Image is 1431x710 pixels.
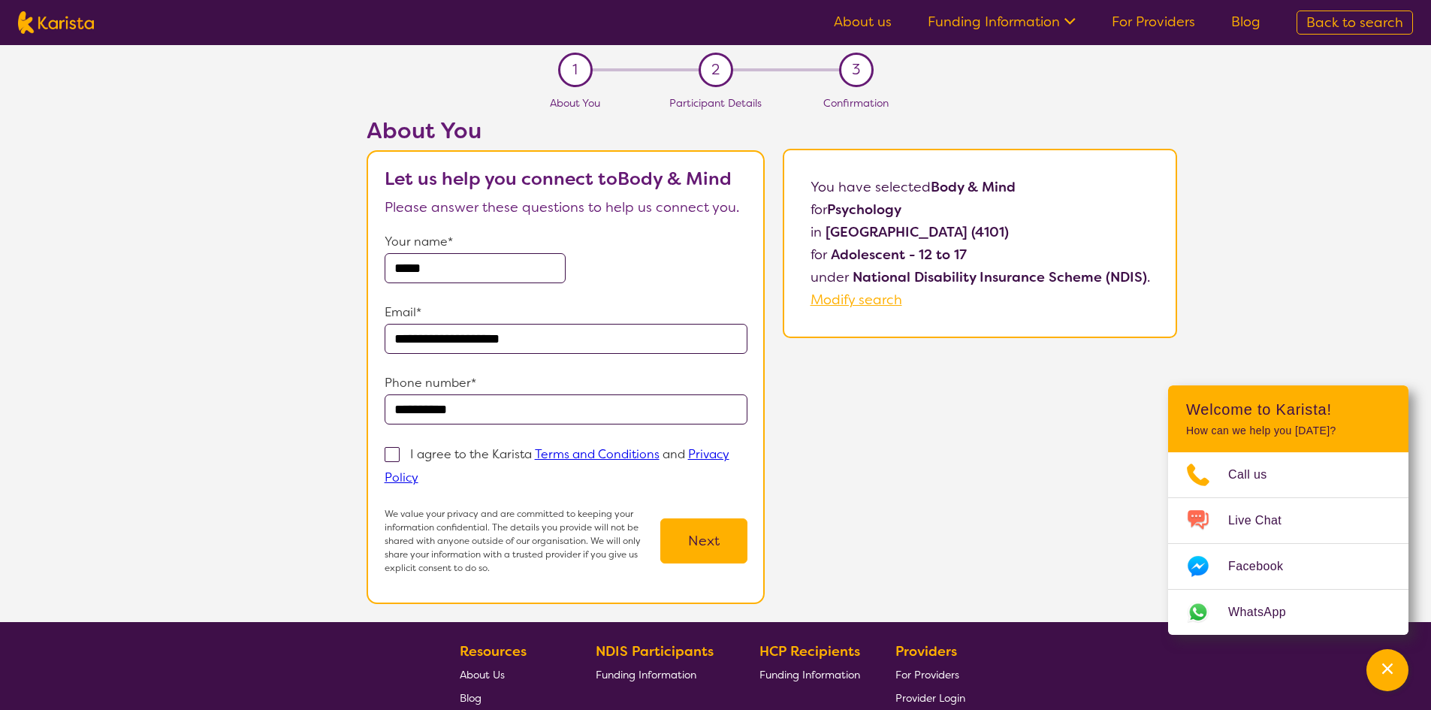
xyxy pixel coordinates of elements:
a: Terms and Conditions [535,446,660,462]
button: Next [660,518,747,563]
a: Blog [460,686,560,709]
span: 3 [852,59,860,81]
p: Email* [385,301,748,324]
p: for [811,198,1150,221]
b: HCP Recipients [759,642,860,660]
span: Confirmation [823,96,889,110]
a: For Providers [895,663,965,686]
span: About Us [460,668,505,681]
span: WhatsApp [1228,601,1304,624]
b: [GEOGRAPHIC_DATA] (4101) [826,223,1009,241]
button: Channel Menu [1366,649,1408,691]
b: Adolescent - 12 to 17 [831,246,967,264]
b: NDIS Participants [596,642,714,660]
p: I agree to the Karista and [385,446,729,485]
a: Web link opens in a new tab. [1168,590,1408,635]
p: in [811,221,1150,243]
a: Funding Information [596,663,725,686]
p: under . [811,266,1150,289]
b: Let us help you connect to Body & Mind [385,167,732,191]
span: Call us [1228,464,1285,486]
a: Back to search [1297,11,1413,35]
span: Back to search [1306,14,1403,32]
p: for [811,243,1150,266]
b: Psychology [827,201,901,219]
h2: About You [367,117,765,144]
span: Blog [460,691,482,705]
a: Blog [1231,13,1260,31]
div: Channel Menu [1168,385,1408,635]
span: Funding Information [596,668,696,681]
span: For Providers [895,668,959,681]
span: About You [550,96,600,110]
p: Your name* [385,231,748,253]
img: Karista logo [18,11,94,34]
a: Funding Information [759,663,860,686]
span: 1 [572,59,578,81]
b: Providers [895,642,957,660]
a: Modify search [811,291,902,309]
b: National Disability Insurance Scheme (NDIS) [853,268,1147,286]
a: About Us [460,663,560,686]
span: Facebook [1228,555,1301,578]
a: Funding Information [928,13,1076,31]
b: Body & Mind [931,178,1016,196]
span: Live Chat [1228,509,1300,532]
a: About us [834,13,892,31]
a: For Providers [1112,13,1195,31]
span: 2 [711,59,720,81]
h2: Welcome to Karista! [1186,400,1390,418]
p: We value your privacy and are committed to keeping your information confidential. The details you... [385,507,661,575]
p: You have selected [811,176,1150,311]
span: Funding Information [759,668,860,681]
a: Privacy Policy [385,446,729,485]
p: Please answer these questions to help us connect you. [385,196,748,219]
ul: Choose channel [1168,452,1408,635]
p: Phone number* [385,372,748,394]
b: Resources [460,642,527,660]
span: Provider Login [895,691,965,705]
span: Participant Details [669,96,762,110]
a: Provider Login [895,686,965,709]
p: How can we help you [DATE]? [1186,424,1390,437]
